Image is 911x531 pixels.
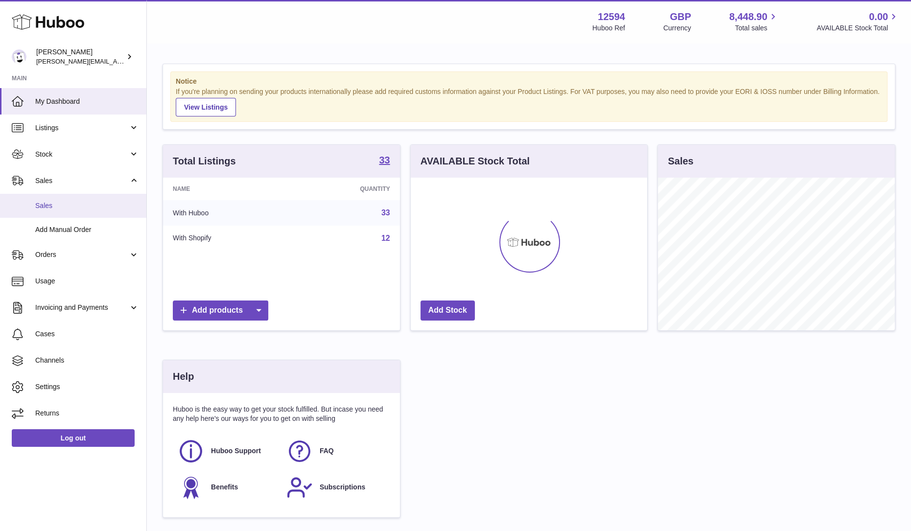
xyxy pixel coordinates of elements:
strong: 33 [379,155,390,165]
span: Add Manual Order [35,225,139,234]
th: Name [163,178,291,200]
a: 12 [381,234,390,242]
span: Stock [35,150,129,159]
span: Subscriptions [320,483,365,492]
a: Log out [12,429,135,447]
span: Total sales [735,23,778,33]
a: Huboo Support [178,438,277,464]
a: Benefits [178,474,277,501]
a: Add products [173,300,268,321]
span: Usage [35,277,139,286]
h3: Sales [668,155,693,168]
h3: AVAILABLE Stock Total [420,155,530,168]
a: 0.00 AVAILABLE Stock Total [817,10,899,33]
th: Quantity [291,178,400,200]
span: Sales [35,201,139,210]
a: FAQ [286,438,385,464]
strong: 12594 [598,10,625,23]
a: 33 [379,155,390,167]
span: Huboo Support [211,446,261,456]
span: 0.00 [869,10,888,23]
span: Settings [35,382,139,392]
span: 8,448.90 [729,10,768,23]
strong: GBP [670,10,691,23]
strong: Notice [176,77,882,86]
span: Orders [35,250,129,259]
span: FAQ [320,446,334,456]
span: Cases [35,329,139,339]
a: View Listings [176,98,236,116]
a: 8,448.90 Total sales [729,10,779,33]
a: 33 [381,208,390,217]
div: Huboo Ref [592,23,625,33]
div: Currency [663,23,691,33]
span: Channels [35,356,139,365]
td: With Huboo [163,200,291,226]
span: Returns [35,409,139,418]
span: Listings [35,123,129,133]
span: [PERSON_NAME][EMAIL_ADDRESS][DOMAIN_NAME] [36,57,196,65]
p: Huboo is the easy way to get your stock fulfilled. But incase you need any help here's our ways f... [173,405,390,423]
div: If you're planning on sending your products internationally please add required customs informati... [176,87,882,116]
span: AVAILABLE Stock Total [817,23,899,33]
span: Sales [35,176,129,185]
a: Subscriptions [286,474,385,501]
a: Add Stock [420,300,475,321]
span: My Dashboard [35,97,139,106]
span: Invoicing and Payments [35,303,129,312]
img: owen@wearemakewaves.com [12,49,26,64]
span: Benefits [211,483,238,492]
div: [PERSON_NAME] [36,47,124,66]
h3: Total Listings [173,155,236,168]
td: With Shopify [163,226,291,251]
h3: Help [173,370,194,383]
